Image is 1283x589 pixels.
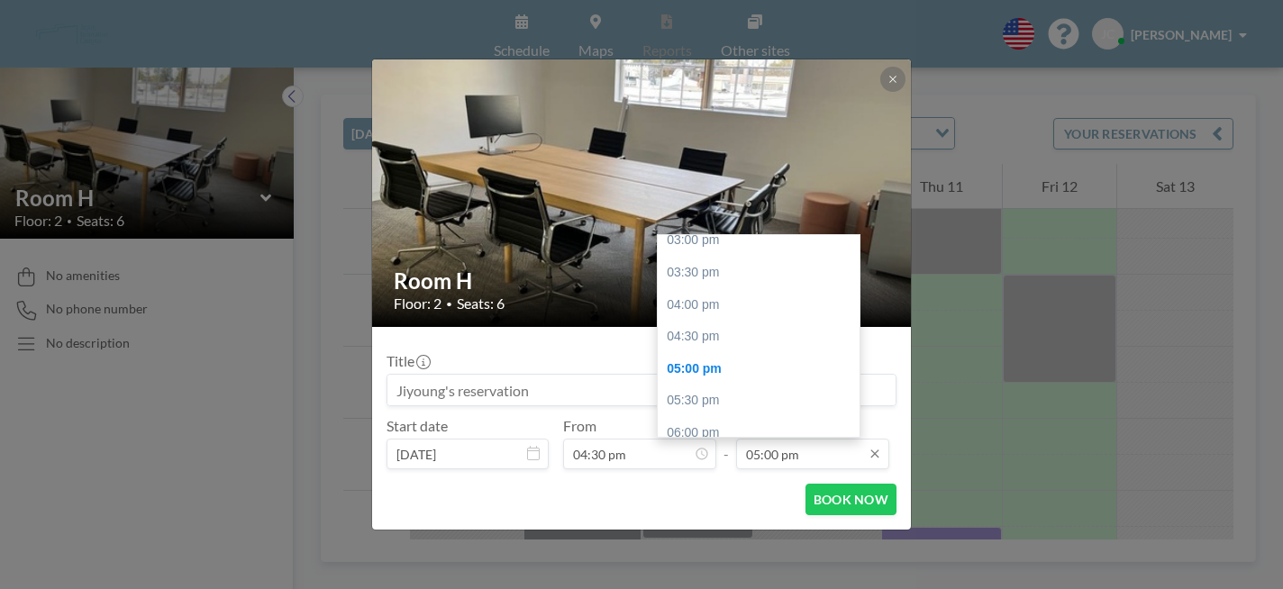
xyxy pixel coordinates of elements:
[446,297,452,311] span: •
[394,294,441,313] span: Floor: 2
[658,321,860,353] div: 04:30 pm
[457,294,505,313] span: Seats: 6
[658,385,860,417] div: 05:30 pm
[805,484,896,515] button: BOOK NOW
[658,224,860,257] div: 03:00 pm
[658,257,860,289] div: 03:30 pm
[658,289,860,322] div: 04:00 pm
[387,375,896,405] input: Jiyoung's reservation
[387,352,429,370] label: Title
[658,353,860,385] div: 05:00 pm
[723,423,729,463] span: -
[394,267,891,294] h2: Room H
[658,417,860,449] div: 06:00 pm
[563,417,596,435] label: From
[387,417,448,435] label: Start date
